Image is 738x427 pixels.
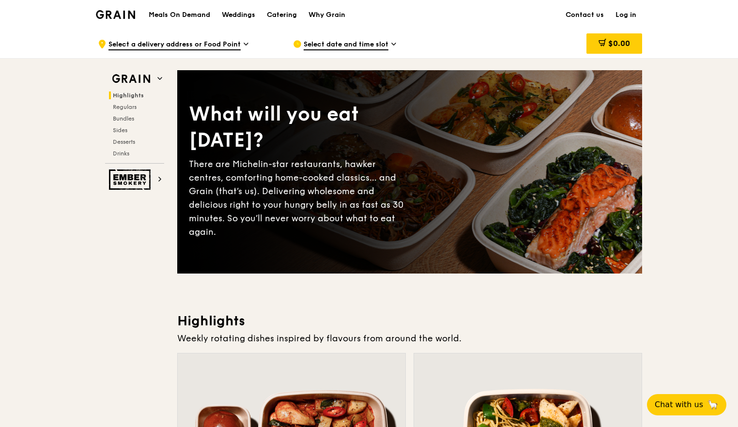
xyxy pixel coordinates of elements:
[109,169,154,190] img: Ember Smokery web logo
[303,0,351,30] a: Why Grain
[113,92,144,99] span: Highlights
[707,399,719,411] span: 🦙
[177,312,642,330] h3: Highlights
[177,332,642,345] div: Weekly rotating dishes inspired by flavours from around the world.
[560,0,610,30] a: Contact us
[261,0,303,30] a: Catering
[113,127,127,134] span: Sides
[647,394,726,415] button: Chat with us🦙
[222,0,255,30] div: Weddings
[189,101,410,153] div: What will you eat [DATE]?
[113,138,135,145] span: Desserts
[109,70,154,88] img: Grain web logo
[113,150,129,157] span: Drinks
[267,0,297,30] div: Catering
[308,0,345,30] div: Why Grain
[304,40,388,50] span: Select date and time slot
[655,399,703,411] span: Chat with us
[113,115,134,122] span: Bundles
[610,0,642,30] a: Log in
[608,39,630,48] span: $0.00
[113,104,137,110] span: Regulars
[149,10,210,20] h1: Meals On Demand
[108,40,241,50] span: Select a delivery address or Food Point
[189,157,410,239] div: There are Michelin-star restaurants, hawker centres, comforting home-cooked classics… and Grain (...
[96,10,135,19] img: Grain
[216,0,261,30] a: Weddings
